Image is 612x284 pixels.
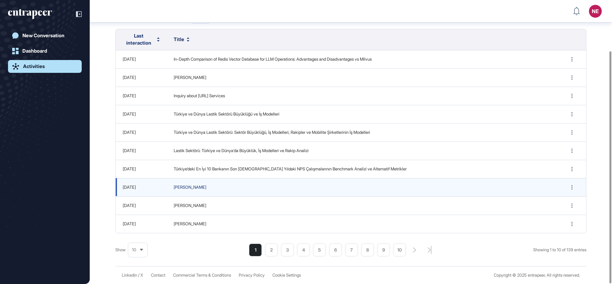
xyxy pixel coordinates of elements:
li: 10 [393,244,406,256]
span: [DATE] [123,93,136,98]
span: Inquiry about [URL] Services [174,93,553,99]
span: [DATE] [123,221,136,226]
span: [DATE] [123,130,136,135]
li: 7 [345,244,358,256]
span: Title [174,36,184,43]
a: Dashboard [8,45,82,57]
div: search-pagination-next-button [413,247,416,253]
div: New Conversation [22,33,64,39]
span: [DATE] [123,185,136,190]
div: Showing 1 to 10 of 139 entries [533,247,586,253]
button: Title [174,36,189,43]
li: 6 [329,244,342,256]
span: Last interaction [123,32,154,47]
button: NE [589,5,602,18]
li: 2 [265,244,278,256]
a: Cookie Settings [272,273,301,278]
a: X [140,273,143,278]
span: [PERSON_NAME] [174,202,553,209]
span: 10 [132,247,136,252]
button: Last interaction [123,32,160,47]
span: Türkiye'deki En İyi 10 Bankanın Son [DEMOGRAPHIC_DATA] Yıldaki NPS Çalışmalarının Benchmark Anali... [174,166,553,172]
a: Commercial Terms & Conditions [173,273,231,278]
div: entrapeer-logo [8,9,52,19]
span: [DATE] [123,56,136,62]
span: Contact [151,273,165,278]
div: Copyright © 2025 entrapeer, All rights reserved. [494,273,580,278]
div: Activities [23,64,45,69]
span: [PERSON_NAME] [174,74,553,81]
a: Privacy Policy [239,273,265,278]
span: Lastik Sektörü: Türkiye ve Dünya'da Büyüklük, İş Modelleri ve Rakip Analizi [174,148,553,154]
span: [DATE] [123,111,136,116]
span: In-Depth Comparison of Redis Vector Database for LLM Operations: Advantages and Disadvantages vs ... [174,56,553,63]
span: / [138,273,139,278]
div: search-pagination-last-page-button [428,246,432,254]
div: Dashboard [22,48,47,54]
li: 4 [297,244,310,256]
li: 8 [361,244,374,256]
a: Activities [8,60,82,73]
span: Türkiye ve Dünya Lastik Sektörü: Sektör Büyüklüğü, İş Modelleri, Rakipler ve Mobilite Şirketlerin... [174,129,553,136]
span: Show [115,247,126,253]
span: [DATE] [123,75,136,80]
span: [PERSON_NAME] [174,184,553,191]
span: [DATE] [123,148,136,153]
a: New Conversation [8,29,82,42]
li: 5 [313,244,326,256]
span: [DATE] [123,166,136,171]
li: 9 [377,244,390,256]
span: Türkiye ve Dünya Lastik Sektörü Büyüklüğü ve İş Modelleri [174,111,553,117]
li: 3 [281,244,294,256]
li: 1 [249,244,262,256]
span: [PERSON_NAME] [174,221,553,227]
span: [DATE] [123,203,136,208]
a: Linkedin [122,273,137,278]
